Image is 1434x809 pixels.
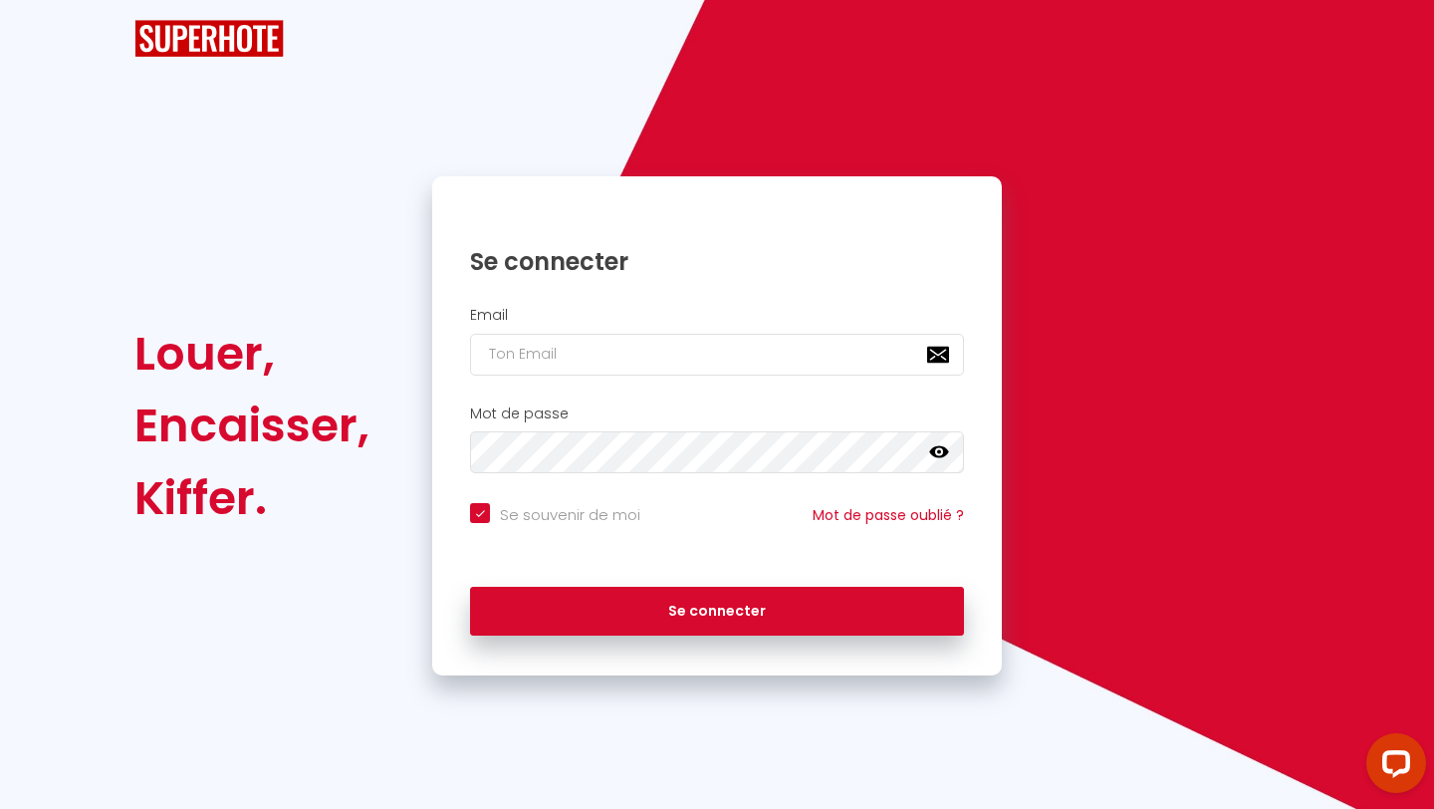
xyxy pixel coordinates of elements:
[1350,725,1434,809] iframe: LiveChat chat widget
[470,307,964,324] h2: Email
[134,20,284,57] img: SuperHote logo
[134,318,369,390] div: Louer,
[470,334,964,376] input: Ton Email
[134,390,369,461] div: Encaisser,
[470,246,964,277] h1: Se connecter
[470,587,964,637] button: Se connecter
[134,462,369,534] div: Kiffer.
[813,505,964,525] a: Mot de passe oublié ?
[470,405,964,422] h2: Mot de passe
